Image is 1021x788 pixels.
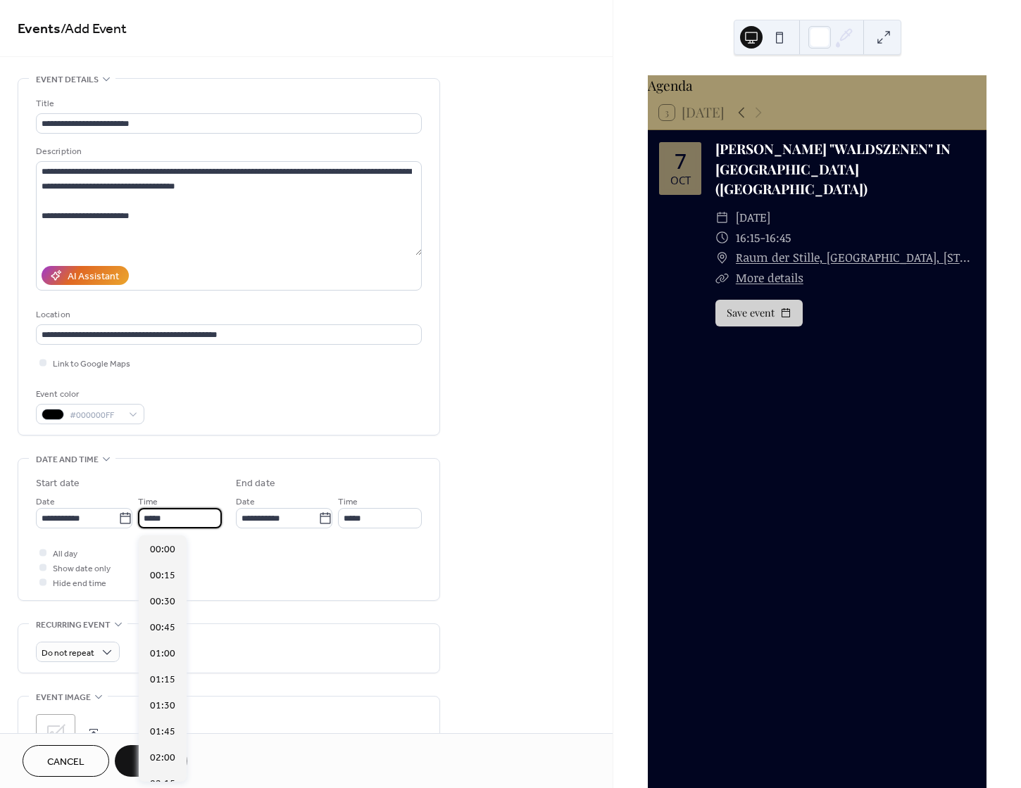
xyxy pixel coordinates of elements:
[715,139,951,198] a: [PERSON_NAME] "WALDSZENEN" IN [GEOGRAPHIC_DATA] ([GEOGRAPHIC_DATA])
[150,725,175,739] span: 01:45
[70,408,122,423] span: #000000FF
[36,690,91,705] span: Event image
[53,561,111,576] span: Show date only
[150,673,175,687] span: 01:15
[18,15,61,43] a: Events
[36,714,75,754] div: ;
[150,647,175,661] span: 01:00
[53,576,106,591] span: Hide end time
[236,476,275,491] div: End date
[68,269,119,284] div: AI Assistant
[53,357,130,371] span: Link to Google Maps
[760,228,765,248] span: -
[670,175,691,186] div: Oct
[36,387,142,402] div: Event color
[675,151,687,172] div: 7
[42,266,129,285] button: AI Assistant
[36,452,99,467] span: Date and time
[115,745,187,777] button: Save
[42,645,94,661] span: Do not repeat
[36,72,99,87] span: Event details
[23,745,109,777] button: Cancel
[36,618,111,633] span: Recurring event
[338,495,358,509] span: Time
[150,751,175,765] span: 02:00
[150,621,175,635] span: 00:45
[53,547,77,561] span: All day
[61,15,127,43] span: / Add Event
[736,248,975,268] a: Raum der Stille, [GEOGRAPHIC_DATA], [STREET_ADDRESS]
[36,495,55,509] span: Date
[150,568,175,583] span: 00:15
[150,542,175,557] span: 00:00
[150,699,175,713] span: 01:30
[36,476,80,491] div: Start date
[150,595,175,609] span: 00:30
[736,228,760,248] span: 16:15
[138,495,158,509] span: Time
[715,208,729,228] div: ​
[648,75,986,96] div: Agenda
[736,269,803,286] a: More details
[736,208,770,228] span: [DATE]
[765,228,791,248] span: 16:45
[36,144,419,159] div: Description
[47,755,84,770] span: Cancel
[36,307,419,322] div: Location
[36,96,419,111] div: Title
[715,248,729,268] div: ​
[715,300,803,326] button: Save event
[715,268,729,288] div: ​
[715,228,729,248] div: ​
[236,495,255,509] span: Date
